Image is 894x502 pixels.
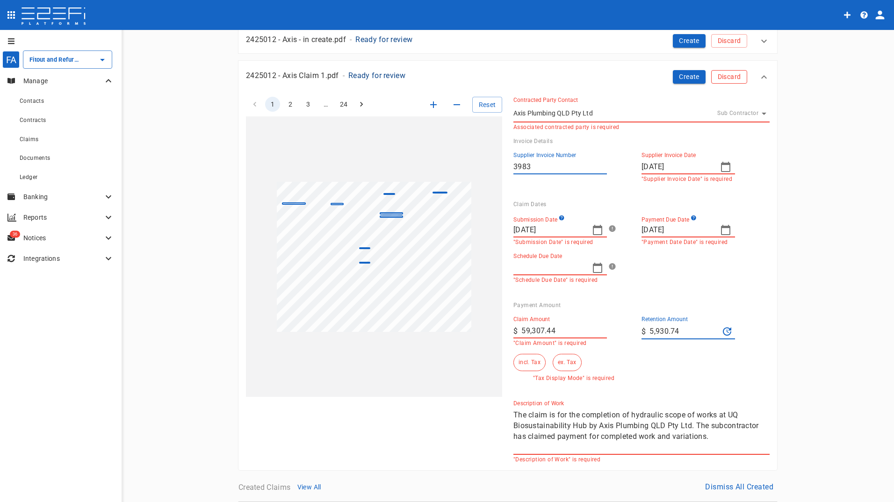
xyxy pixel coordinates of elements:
[513,96,578,104] label: Contracted Party Contact
[20,98,44,104] span: Contacts
[23,254,103,263] p: Integrations
[513,340,607,346] p: "Claim Amount" is required
[20,155,50,161] span: Documents
[513,151,576,159] label: Supplier Invoice Number
[348,70,405,81] p: Ready for review
[673,70,706,84] button: Create
[642,326,646,337] p: $
[343,70,345,81] p: -
[513,326,518,337] p: $
[238,61,777,93] div: 2425012 - Axis Claim 1.pdf-Ready for reviewCreateDiscard
[553,354,581,371] div: The claim and retention amounts denoted on the invoice are exclusive of tax.
[717,110,758,116] span: Sub Contractor
[355,34,412,45] p: Ready for review
[246,70,339,81] p: 2425012 - Axis Claim 1.pdf
[96,53,109,66] button: Open
[513,108,593,118] p: Axis Plumbing QLD Pty Ltd
[336,97,351,112] button: Go to page 24
[513,456,770,463] p: "Description of Work" is required
[642,316,688,323] label: Retention Amount
[642,215,697,224] label: Payment Due Date
[701,478,777,496] button: Dismiss All Created
[513,201,546,208] span: Claim Dates
[673,34,706,48] button: Create
[642,239,735,245] p: "Payment Date Date" is required
[513,124,770,130] p: Associated contracted party is required
[513,239,607,245] p: "Submission Date" is required
[513,138,553,144] span: Invoice Details
[513,316,550,323] label: Claim Amount
[20,174,37,180] span: Ledger
[642,151,696,159] label: Supplier Invoice Date
[27,55,82,65] input: Fitout and Refurbish Pty Ltd UQ Bio Hub Project Trust Account
[23,192,103,201] p: Banking
[318,100,333,109] div: …
[301,97,316,112] button: Go to page 3
[711,34,747,48] button: Discard
[265,97,280,112] button: page 1
[294,481,324,494] button: View All
[246,34,346,45] p: 2425012 - Axis - in create.pdf
[20,136,38,143] span: Claims
[238,29,777,53] div: 2425012 - Axis - in create.pdf-Ready for reviewCreateDiscard
[513,215,564,224] label: Submission Date
[719,323,735,339] div: Recalculate Retention Amount
[513,252,562,260] label: Schedule Due Date
[246,97,370,112] nav: pagination navigation
[513,375,634,381] span: "Tax Display Mode" is required
[711,70,747,84] button: Discard
[238,482,290,493] p: Created Claims
[2,51,20,68] div: FA
[283,97,298,112] button: Go to page 2
[513,354,546,371] button: incl. Tax
[513,354,546,371] div: The claim and retention amounts denoted on the invoice are inclusive of tax.
[354,97,369,112] button: Go to next page
[642,176,735,182] p: "Supplier Invoice Date" is required
[513,277,607,283] p: "Schedule Due Date" is required
[23,213,103,222] p: Reports
[553,354,581,371] button: ex. Tax
[350,34,352,45] p: -
[23,76,103,86] p: Manage
[513,400,564,408] label: Description of Work
[10,231,20,238] span: 36
[23,233,103,243] p: Notices
[472,97,502,113] button: Reset
[20,117,46,123] span: Contracts
[513,302,561,308] span: Payment Amount
[513,409,770,452] textarea: The claim is for the completion of hydraulic scope of works at UQ Biosustainability Hub by Axis P...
